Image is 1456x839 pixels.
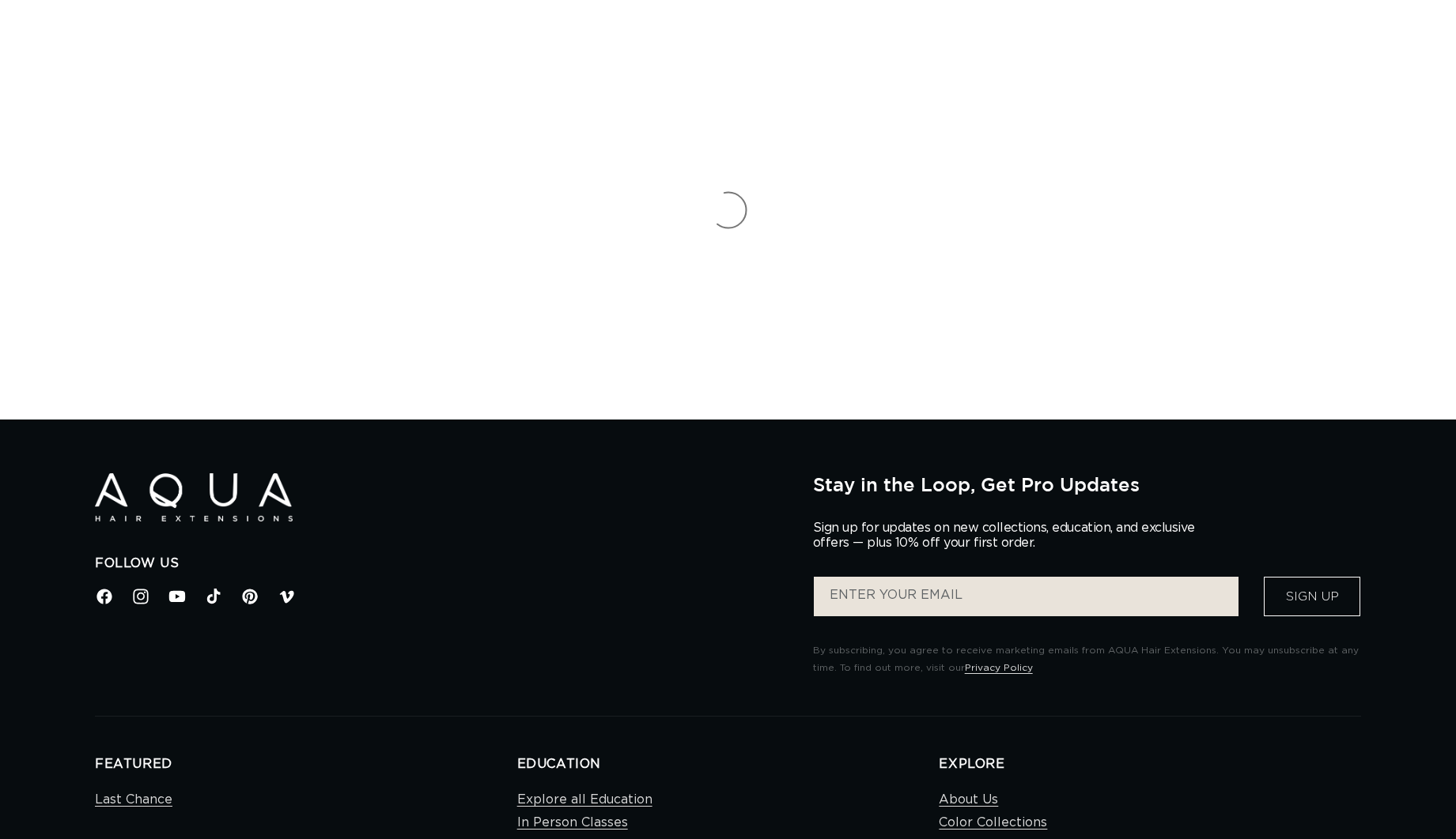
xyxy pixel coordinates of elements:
a: Explore all Education [517,788,652,811]
a: Color Collections [939,811,1047,834]
button: Sign Up [1264,577,1360,616]
p: By subscribing, you agree to receive marketing emails from AQUA Hair Extensions. You may unsubscr... [813,642,1361,676]
a: About Us [939,788,998,811]
a: Last Chance [95,788,172,811]
img: Aqua Hair Extensions [95,473,293,521]
h2: EXPLORE [939,756,1361,773]
input: ENTER YOUR EMAIL [814,577,1239,616]
p: Sign up for updates on new collections, education, and exclusive offers — plus 10% off your first... [813,521,1208,551]
h2: Follow Us [95,555,789,572]
h2: FEATURED [95,756,517,773]
a: In Person Classes [517,811,628,834]
h2: EDUCATION [517,756,940,773]
a: Privacy Policy [965,663,1033,672]
h2: Stay in the Loop, Get Pro Updates [813,473,1361,495]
